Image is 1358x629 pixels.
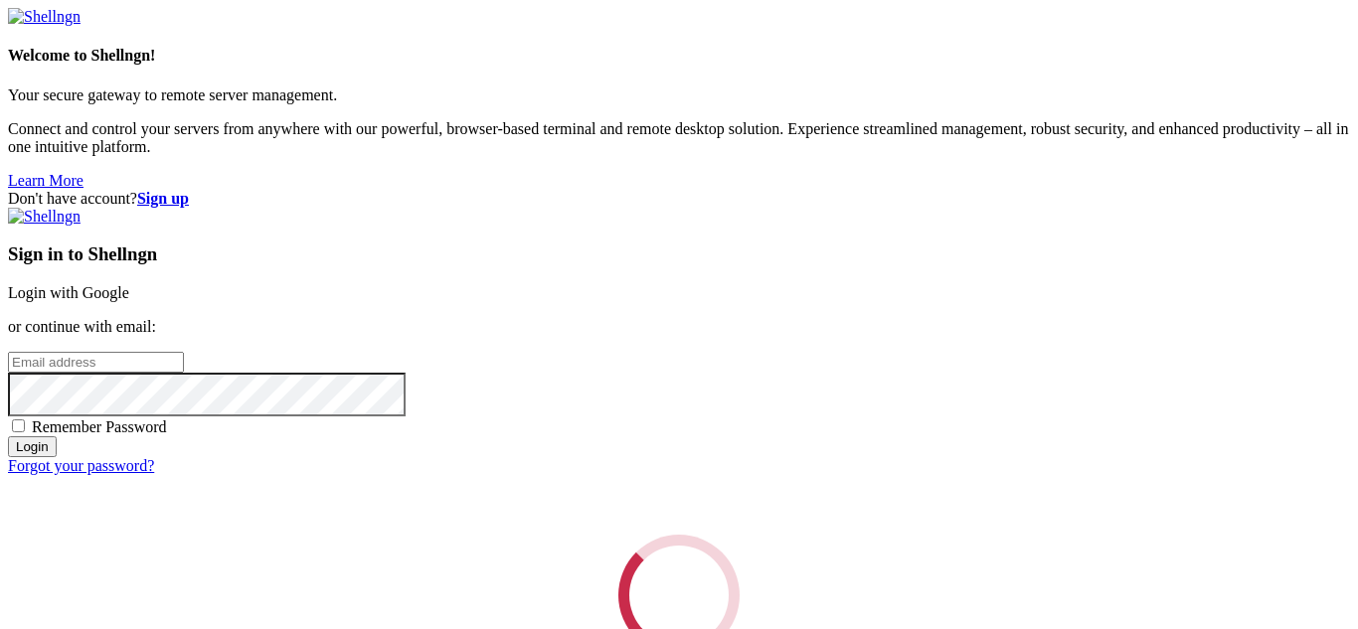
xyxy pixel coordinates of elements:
a: Learn More [8,172,84,189]
a: Login with Google [8,284,129,301]
div: Don't have account? [8,190,1350,208]
p: or continue with email: [8,318,1350,336]
a: Forgot your password? [8,457,154,474]
p: Connect and control your servers from anywhere with our powerful, browser-based terminal and remo... [8,120,1350,156]
input: Login [8,436,57,457]
h4: Welcome to Shellngn! [8,47,1350,65]
img: Shellngn [8,8,81,26]
h3: Sign in to Shellngn [8,243,1350,265]
a: Sign up [137,190,189,207]
img: Shellngn [8,208,81,226]
input: Email address [8,352,184,373]
p: Your secure gateway to remote server management. [8,86,1350,104]
input: Remember Password [12,419,25,432]
span: Remember Password [32,418,167,435]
